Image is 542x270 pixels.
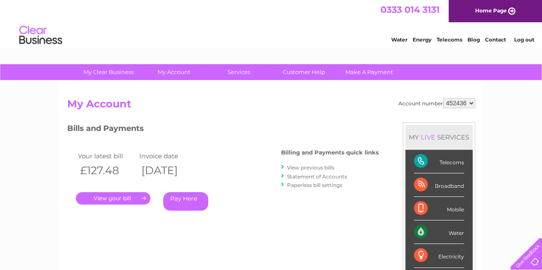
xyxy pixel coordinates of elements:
a: 0333 014 3131 [380,4,440,15]
h3: Bills and Payments [67,122,379,137]
a: Blog [467,36,480,43]
h2: My Account [67,98,475,114]
a: My Clear Business [73,64,144,80]
th: [DATE] [137,162,199,179]
a: Water [391,36,407,43]
h4: Billing and Payments quick links [281,149,379,156]
div: Mobile [414,197,464,220]
a: Paperless bill settings [287,182,342,188]
div: Electricity [414,244,464,267]
a: Customer Help [269,64,339,80]
a: Make A Payment [334,64,404,80]
img: logo.png [19,22,63,48]
th: £127.48 [76,162,138,179]
a: Log out [514,36,534,43]
a: Contact [485,36,506,43]
div: Account number [398,98,475,108]
a: Telecoms [437,36,462,43]
a: . [76,192,150,205]
div: LIVE [419,133,437,141]
a: My Account [138,64,209,80]
a: Pay Here [163,192,208,211]
td: Your latest bill [76,150,138,162]
div: MY SERVICES [405,125,473,149]
td: Invoice date [137,150,199,162]
div: Broadband [414,173,464,197]
a: Services [204,64,274,80]
div: Water [414,220,464,244]
a: View previous bills [287,164,334,171]
a: Statement of Accounts [287,173,347,180]
div: Clear Business is a trading name of Verastar Limited (registered in [GEOGRAPHIC_DATA] No. 3667643... [69,5,474,42]
div: Telecoms [414,150,464,173]
a: Energy [413,36,431,43]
